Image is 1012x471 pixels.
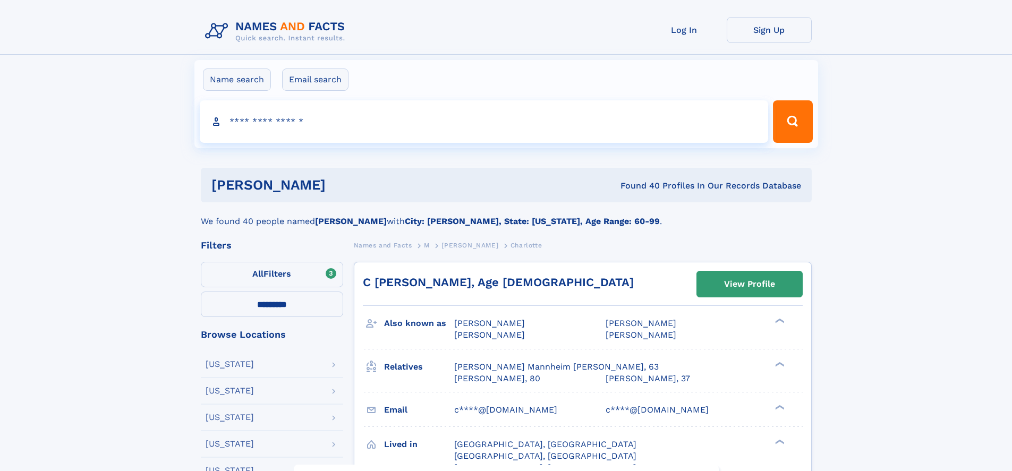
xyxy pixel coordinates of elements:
span: Charlotte [511,242,542,249]
span: [GEOGRAPHIC_DATA], [GEOGRAPHIC_DATA] [454,439,636,449]
span: [PERSON_NAME] [606,318,676,328]
a: Names and Facts [354,238,412,252]
div: [US_STATE] [206,360,254,369]
span: [PERSON_NAME] [454,330,525,340]
div: [US_STATE] [206,413,254,422]
input: search input [200,100,769,143]
div: ❯ [772,404,785,410]
div: Browse Locations [201,330,343,339]
h3: Relatives [384,358,454,376]
div: Filters [201,241,343,250]
div: [US_STATE] [206,387,254,395]
div: ❯ [772,438,785,445]
a: [PERSON_NAME] Mannheim [PERSON_NAME], 63 [454,361,659,373]
span: [PERSON_NAME] [441,242,498,249]
span: All [252,269,263,279]
a: Log In [642,17,727,43]
h3: Also known as [384,314,454,332]
img: Logo Names and Facts [201,17,354,46]
h3: Email [384,401,454,419]
button: Search Button [773,100,812,143]
label: Email search [282,68,348,91]
label: Name search [203,68,271,91]
a: Sign Up [727,17,812,43]
div: View Profile [724,272,775,296]
a: C [PERSON_NAME], Age [DEMOGRAPHIC_DATA] [363,276,634,289]
b: [PERSON_NAME] [315,216,387,226]
a: [PERSON_NAME], 37 [606,373,690,384]
h1: [PERSON_NAME] [211,178,473,192]
span: M [424,242,430,249]
span: [PERSON_NAME] [606,330,676,340]
a: [PERSON_NAME], 80 [454,373,540,384]
span: [PERSON_NAME] [454,318,525,328]
div: ❯ [772,361,785,367]
b: City: [PERSON_NAME], State: [US_STATE], Age Range: 60-99 [405,216,660,226]
label: Filters [201,262,343,287]
span: [GEOGRAPHIC_DATA], [GEOGRAPHIC_DATA] [454,451,636,461]
a: M [424,238,430,252]
div: We found 40 people named with . [201,202,812,228]
h3: Lived in [384,435,454,453]
div: ❯ [772,318,785,324]
div: Found 40 Profiles In Our Records Database [473,180,801,192]
a: View Profile [697,271,802,297]
a: [PERSON_NAME] [441,238,498,252]
div: [US_STATE] [206,440,254,448]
